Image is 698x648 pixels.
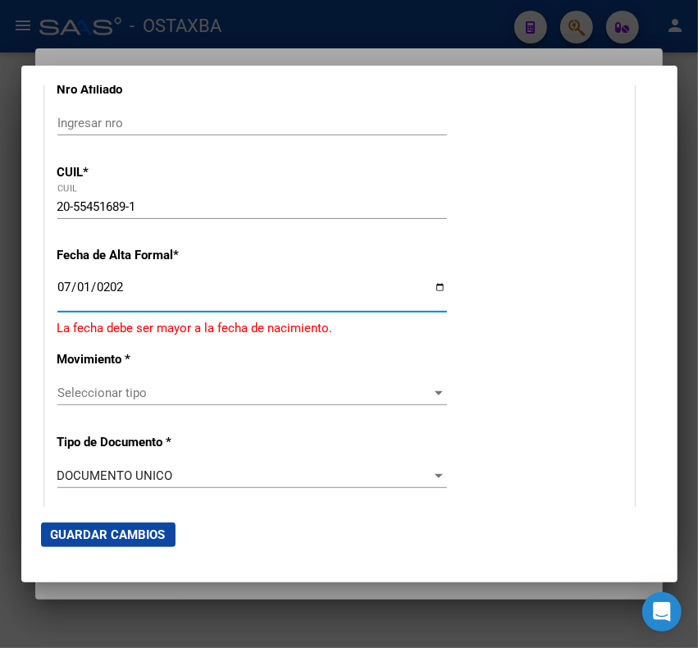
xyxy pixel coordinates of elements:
[57,80,226,99] p: Nro Afiliado
[57,163,226,182] p: CUIL
[642,592,682,632] div: Open Intercom Messenger
[51,527,166,542] span: Guardar Cambios
[57,433,226,452] p: Tipo de Documento *
[57,468,173,483] span: DOCUMENTO UNICO
[57,319,622,338] p: La fecha debe ser mayor a la fecha de nacimiento.
[57,246,226,265] p: Fecha de Alta Formal
[57,350,226,369] p: Movimiento *
[41,523,176,547] button: Guardar Cambios
[57,386,432,400] span: Seleccionar tipo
